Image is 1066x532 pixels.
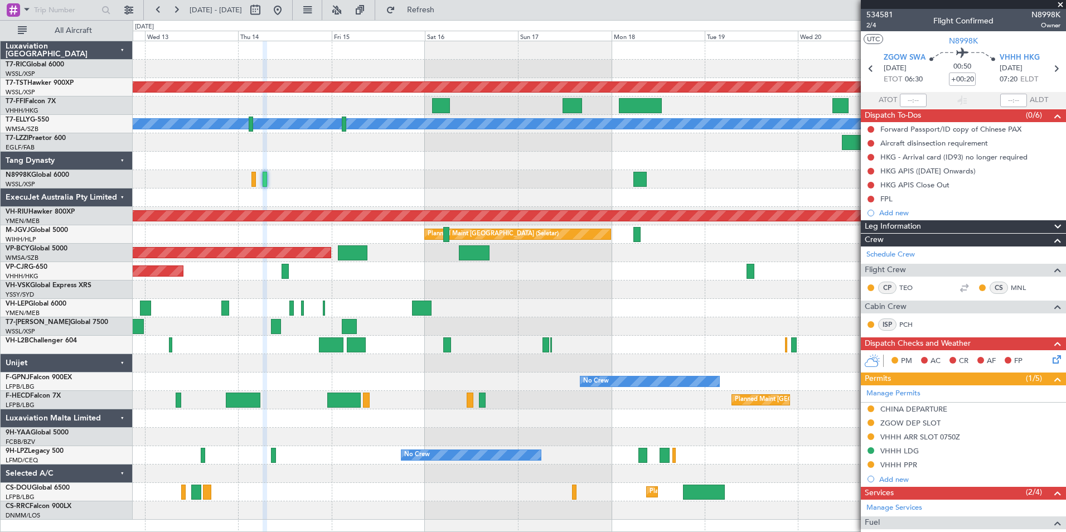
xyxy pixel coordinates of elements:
button: UTC [864,34,883,44]
span: VH-VSK [6,282,30,289]
a: LFPB/LBG [6,383,35,391]
div: VHHH ARR SLOT 0750Z [880,432,960,442]
span: T7-LZZI [6,135,28,142]
div: Planned Maint [GEOGRAPHIC_DATA] ([GEOGRAPHIC_DATA]) [650,483,825,500]
a: CS-RRCFalcon 900LX [6,503,71,510]
a: 9H-LPZLegacy 500 [6,448,64,454]
span: ALDT [1030,95,1048,106]
div: [DATE] [135,22,154,32]
span: Refresh [398,6,444,14]
div: HKG APIS Close Out [880,180,949,190]
span: Dispatch To-Dos [865,109,921,122]
a: WSSL/XSP [6,327,35,336]
input: --:-- [900,94,927,107]
div: CHINA DEPARTURE [880,404,947,414]
span: Flight Crew [865,264,906,277]
a: VH-VSKGlobal Express XRS [6,282,91,289]
a: VH-LEPGlobal 6000 [6,301,66,307]
a: VP-BCYGlobal 5000 [6,245,67,252]
div: Mon 18 [612,31,705,41]
span: 9H-YAA [6,429,31,436]
span: 00:50 [953,61,971,72]
button: Refresh [381,1,448,19]
span: Leg Information [865,220,921,233]
div: Planned Maint [GEOGRAPHIC_DATA] ([GEOGRAPHIC_DATA]) [735,391,910,408]
div: Aircraft disinsection requirement [880,138,988,148]
a: VP-CJRG-650 [6,264,47,270]
span: AC [931,356,941,367]
div: Add new [879,208,1060,217]
span: M-JGVJ [6,227,30,234]
div: Wed 13 [145,31,238,41]
span: T7-RIC [6,61,26,68]
a: YMEN/MEB [6,309,40,317]
a: T7-FFIFalcon 7X [6,98,56,105]
span: 2/4 [866,21,893,30]
a: WSSL/XSP [6,88,35,96]
span: ATOT [879,95,897,106]
a: T7-RICGlobal 6000 [6,61,64,68]
span: ZGOW SWA [884,52,926,64]
span: [DATE] [1000,63,1023,74]
span: [DATE] [884,63,907,74]
span: T7-ELLY [6,117,30,123]
a: F-GPNJFalcon 900EX [6,374,72,381]
a: PCH [899,320,924,330]
span: 06:30 [905,74,923,85]
div: Sat 16 [425,31,518,41]
span: AF [987,356,996,367]
div: ZGOW DEP SLOT [880,418,941,428]
a: EGLF/FAB [6,143,35,152]
span: PM [901,356,912,367]
span: F-HECD [6,393,30,399]
input: Trip Number [34,2,98,18]
span: N8998K [1031,9,1060,21]
a: VH-RIUHawker 800XP [6,209,75,215]
button: All Aircraft [12,22,121,40]
a: WSSL/XSP [6,70,35,78]
a: T7-LZZIPraetor 600 [6,135,66,142]
a: LFPB/LBG [6,401,35,409]
span: VHHH HKG [1000,52,1040,64]
span: FP [1014,356,1023,367]
span: Services [865,487,894,500]
span: 534581 [866,9,893,21]
span: Permits [865,373,891,385]
a: T7-TSTHawker 900XP [6,80,74,86]
div: VHHH PPR [880,460,917,470]
div: Thu 14 [238,31,331,41]
a: DNMM/LOS [6,511,40,520]
span: Owner [1031,21,1060,30]
div: No Crew [404,447,430,463]
span: VH-RIU [6,209,28,215]
div: Sun 17 [518,31,611,41]
div: ISP [878,318,897,331]
a: T7-[PERSON_NAME]Global 7500 [6,319,108,326]
a: LFPB/LBG [6,493,35,501]
span: ELDT [1020,74,1038,85]
div: FPL [880,194,893,204]
div: Tue 19 [705,31,798,41]
div: HKG - Arrival card (ID93) no longer required [880,152,1028,162]
span: (1/5) [1026,373,1042,384]
div: Planned Maint [GEOGRAPHIC_DATA] (Seletar) [428,226,559,243]
span: Crew [865,234,884,246]
a: VH-L2BChallenger 604 [6,337,77,344]
a: FCBB/BZV [6,438,35,446]
a: WMSA/SZB [6,125,38,133]
span: VP-BCY [6,245,30,252]
a: N8998KGlobal 6000 [6,172,69,178]
a: VHHH/HKG [6,107,38,115]
a: YMEN/MEB [6,217,40,225]
span: CS-RRC [6,503,30,510]
a: Manage Services [866,502,922,514]
span: (0/6) [1026,109,1042,121]
span: CS-DOU [6,485,32,491]
span: CR [959,356,968,367]
div: Fri 15 [332,31,425,41]
a: WIHH/HLP [6,235,36,244]
a: YSSY/SYD [6,291,34,299]
span: (2/4) [1026,486,1042,498]
a: VHHH/HKG [6,272,38,280]
span: 07:20 [1000,74,1017,85]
